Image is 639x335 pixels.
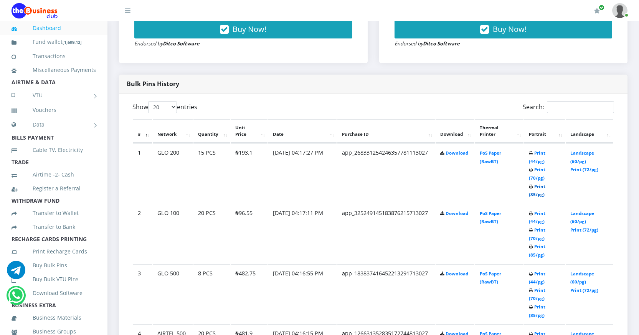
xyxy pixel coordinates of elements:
[337,143,435,203] td: app_268331254246357781113027
[523,101,614,113] label: Search:
[570,210,594,225] a: Landscape (60/pg)
[12,257,96,274] a: Buy Bulk Pins
[529,150,545,164] a: Print (44/pg)
[231,119,267,143] th: Unit Price: activate to sort column ascending
[127,80,179,88] strong: Bulk Pins History
[480,150,501,164] a: PoS Paper (RawBT)
[12,166,96,183] a: Airtime -2- Cash
[570,271,594,285] a: Landscape (60/pg)
[612,3,627,18] img: User
[153,264,193,324] td: GLO 500
[268,264,337,324] td: [DATE] 04:16:55 PM
[12,284,96,302] a: Download Software
[153,204,193,263] td: GLO 100
[133,119,152,143] th: #: activate to sort column descending
[480,271,501,285] a: PoS Paper (RawBT)
[12,3,58,18] img: Logo
[446,150,468,156] a: Download
[529,304,545,318] a: Print (85/pg)
[12,47,96,65] a: Transactions
[132,101,197,113] label: Show entries
[475,119,524,143] th: Thermal Printer: activate to sort column ascending
[547,101,614,113] input: Search:
[529,287,545,302] a: Print (70/pg)
[337,204,435,263] td: app_325249145183876215713027
[566,119,613,143] th: Landscape: activate to sort column ascending
[529,243,545,258] a: Print (85/pg)
[570,150,594,164] a: Landscape (60/pg)
[12,101,96,119] a: Vouchers
[268,119,337,143] th: Date: activate to sort column ascending
[193,143,230,203] td: 15 PCS
[480,210,501,225] a: PoS Paper (RawBT)
[12,218,96,236] a: Transfer to Bank
[12,86,96,105] a: VTU
[529,271,545,285] a: Print (44/pg)
[446,271,468,277] a: Download
[12,115,96,134] a: Data
[148,101,177,113] select: Showentries
[395,20,613,38] button: Buy Now!
[570,167,598,172] a: Print (72/pg)
[153,143,193,203] td: GLO 200
[193,204,230,263] td: 20 PCS
[446,210,468,216] a: Download
[337,264,435,324] td: app_183837416452213291713027
[193,119,230,143] th: Quantity: activate to sort column ascending
[8,292,24,305] a: Chat for support
[134,40,200,47] small: Endorsed by
[599,5,604,10] span: Renew/Upgrade Subscription
[524,119,565,143] th: Portrait: activate to sort column ascending
[493,24,527,34] span: Buy Now!
[133,204,152,263] td: 2
[570,227,598,233] a: Print (72/pg)
[231,143,267,203] td: ₦193.1
[12,19,96,37] a: Dashboard
[395,40,460,47] small: Endorsed by
[529,183,545,198] a: Print (85/pg)
[12,309,96,327] a: Business Materials
[12,204,96,222] a: Transfer to Wallet
[423,40,460,47] strong: Ditco Software
[12,270,96,288] a: Buy Bulk VTU Pins
[63,39,82,45] small: [ ]
[12,243,96,260] a: Print Recharge Cards
[133,143,152,203] td: 1
[153,119,193,143] th: Network: activate to sort column ascending
[12,33,96,51] a: Fund wallet[1,699.12]
[163,40,200,47] strong: Ditco Software
[594,8,600,14] i: Renew/Upgrade Subscription
[529,210,545,225] a: Print (44/pg)
[7,267,25,279] a: Chat for support
[231,204,267,263] td: ₦96.55
[529,227,545,241] a: Print (70/pg)
[570,287,598,293] a: Print (72/pg)
[12,180,96,197] a: Register a Referral
[529,167,545,181] a: Print (70/pg)
[268,204,337,263] td: [DATE] 04:17:11 PM
[193,264,230,324] td: 8 PCS
[12,141,96,159] a: Cable TV, Electricity
[12,61,96,79] a: Miscellaneous Payments
[133,264,152,324] td: 3
[268,143,337,203] td: [DATE] 04:17:27 PM
[436,119,474,143] th: Download: activate to sort column ascending
[233,24,266,34] span: Buy Now!
[231,264,267,324] td: ₦482.75
[337,119,435,143] th: Purchase ID: activate to sort column ascending
[64,39,80,45] b: 1,699.12
[134,20,352,38] button: Buy Now!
